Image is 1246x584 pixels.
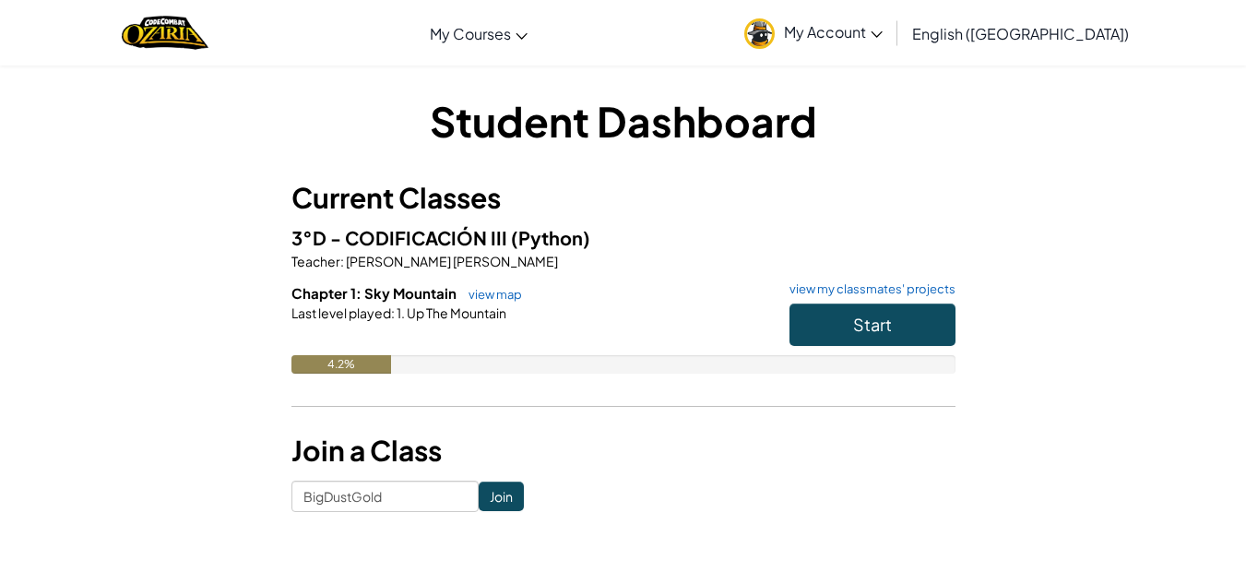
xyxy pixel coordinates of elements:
span: 1. [395,304,405,321]
a: English ([GEOGRAPHIC_DATA]) [903,8,1138,58]
span: Chapter 1: Sky Mountain [291,284,459,302]
span: 3°D - CODIFICACIÓN III [291,226,511,249]
input: Join [479,482,524,511]
h1: Student Dashboard [291,92,955,149]
a: view my classmates' projects [780,283,955,295]
div: 4.2% [291,355,391,374]
button: Start [789,304,955,346]
h3: Join a Class [291,430,955,471]
a: My Courses [421,8,537,58]
span: [PERSON_NAME] [PERSON_NAME] [344,253,558,269]
span: My Courses [430,24,511,43]
span: Start [853,314,892,335]
span: Teacher [291,253,340,269]
input: <Enter Class Code> [291,481,479,512]
a: My Account [735,4,892,62]
span: Up The Mountain [405,304,506,321]
span: English ([GEOGRAPHIC_DATA]) [912,24,1129,43]
span: My Account [784,22,883,42]
span: (Python) [511,226,590,249]
img: Home [122,14,208,52]
h3: Current Classes [291,177,955,219]
span: : [340,253,344,269]
span: : [391,304,395,321]
a: view map [459,287,522,302]
img: avatar [744,18,775,49]
a: Ozaria by CodeCombat logo [122,14,208,52]
span: Last level played [291,304,391,321]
